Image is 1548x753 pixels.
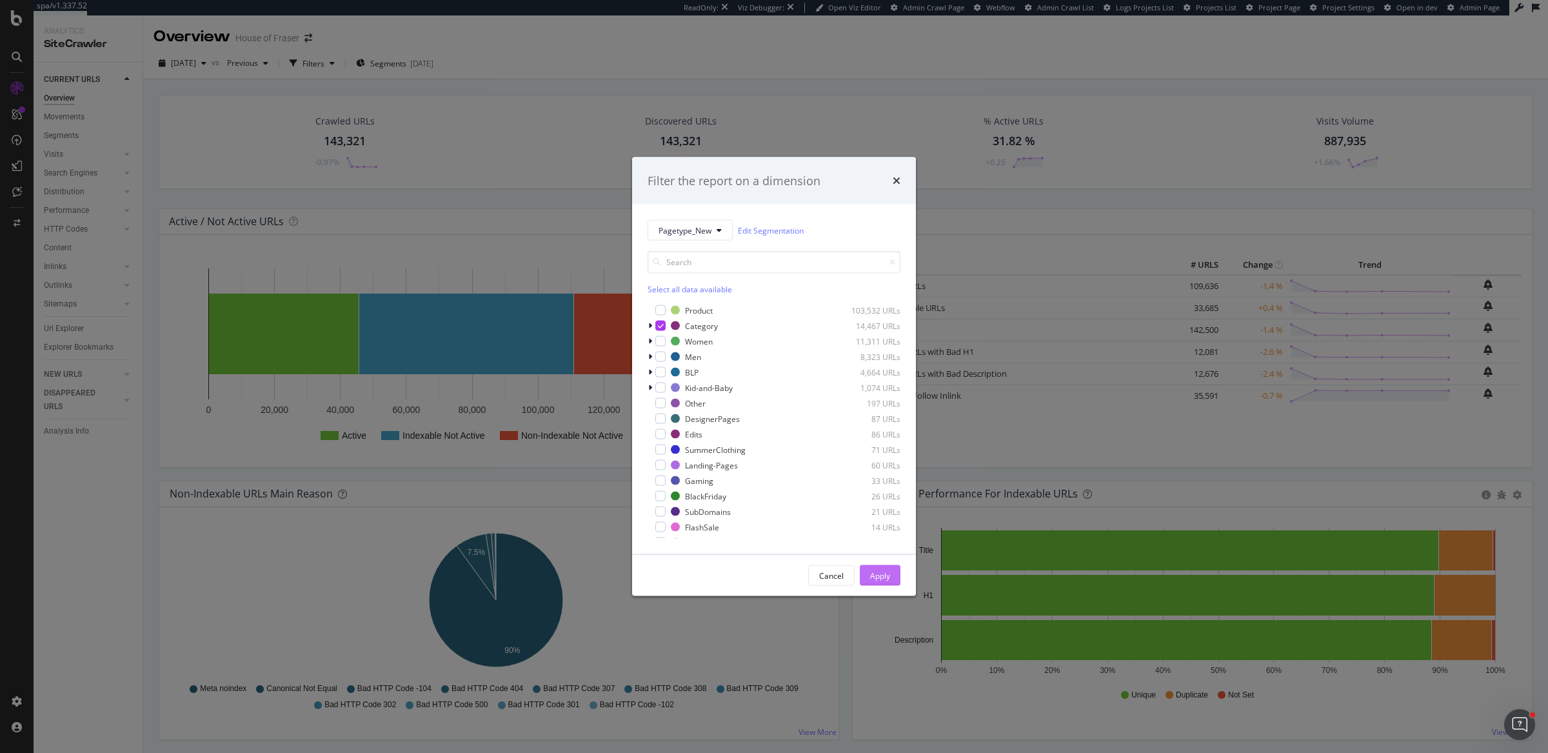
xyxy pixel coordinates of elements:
div: Filter the report on a dimension [648,172,820,189]
div: 14 URLs [837,521,900,532]
div: Stores [685,537,708,548]
div: FlashSale [685,521,719,532]
div: 14,467 URLs [837,320,900,331]
div: BlackFriday [685,490,726,501]
a: Edit Segmentation [738,223,804,237]
div: 71 URLs [837,444,900,455]
div: times [893,172,900,189]
div: SubDomains [685,506,731,517]
div: 33 URLs [837,475,900,486]
div: 21 URLs [837,506,900,517]
div: modal [632,157,916,596]
div: Landing-Pages [685,459,738,470]
div: 8,323 URLs [837,351,900,362]
div: SummerClothing [685,444,746,455]
div: Cancel [819,570,844,581]
div: 4,664 URLs [837,366,900,377]
div: Select all data available [648,284,900,295]
div: Men [685,351,701,362]
div: DesignerPages [685,413,740,424]
div: 1,074 URLs [837,382,900,393]
div: BLP [685,366,699,377]
div: Gaming [685,475,713,486]
iframe: Intercom live chat [1504,709,1535,740]
div: Kid-and-Baby [685,382,733,393]
div: Women [685,336,713,346]
div: 86 URLs [837,428,900,439]
button: Apply [860,565,900,586]
div: Category [685,320,718,331]
button: Pagetype_New [648,220,733,241]
button: Cancel [808,565,855,586]
div: 60 URLs [837,459,900,470]
div: Product [685,305,713,316]
div: Apply [870,570,890,581]
div: 26 URLs [837,490,900,501]
div: 11,311 URLs [837,336,900,346]
div: 87 URLs [837,413,900,424]
span: Pagetype_New [659,225,711,236]
div: 10 URLs [837,537,900,548]
input: Search [648,251,900,274]
div: Edits [685,428,702,439]
div: 197 URLs [837,397,900,408]
div: 103,532 URLs [837,305,900,316]
div: Other [685,397,706,408]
